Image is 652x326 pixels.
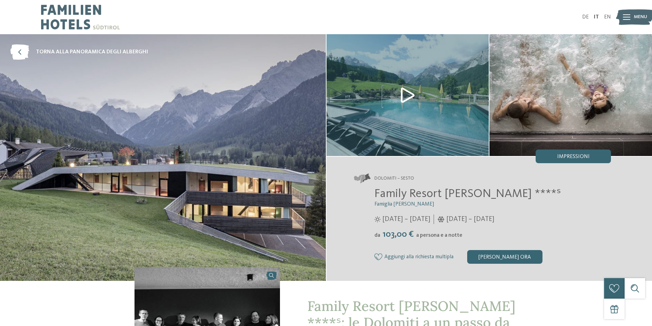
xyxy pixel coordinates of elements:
[374,233,380,238] span: da
[634,14,647,21] span: Menu
[374,201,434,207] span: Famiglia [PERSON_NAME]
[382,214,430,224] span: [DATE] – [DATE]
[437,216,445,222] i: Orari d'apertura inverno
[489,34,652,156] img: Il nostro family hotel a Sesto, il vostro rifugio sulle Dolomiti.
[374,188,561,200] span: Family Resort [PERSON_NAME] ****ˢ
[604,14,611,20] a: EN
[384,254,453,260] span: Aggiungi alla richiesta multipla
[594,14,599,20] a: IT
[557,154,590,159] span: Impressioni
[10,44,148,60] a: torna alla panoramica degli alberghi
[374,216,381,222] i: Orari d'apertura estate
[36,48,148,56] span: torna alla panoramica degli alberghi
[381,230,416,239] span: 103,00 €
[467,250,542,264] div: [PERSON_NAME] ora
[374,175,414,182] span: Dolomiti – Sesto
[327,34,489,156] img: Il nostro family hotel a Sesto, il vostro rifugio sulle Dolomiti.
[446,214,494,224] span: [DATE] – [DATE]
[416,233,462,238] span: a persona e a notte
[582,14,589,20] a: DE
